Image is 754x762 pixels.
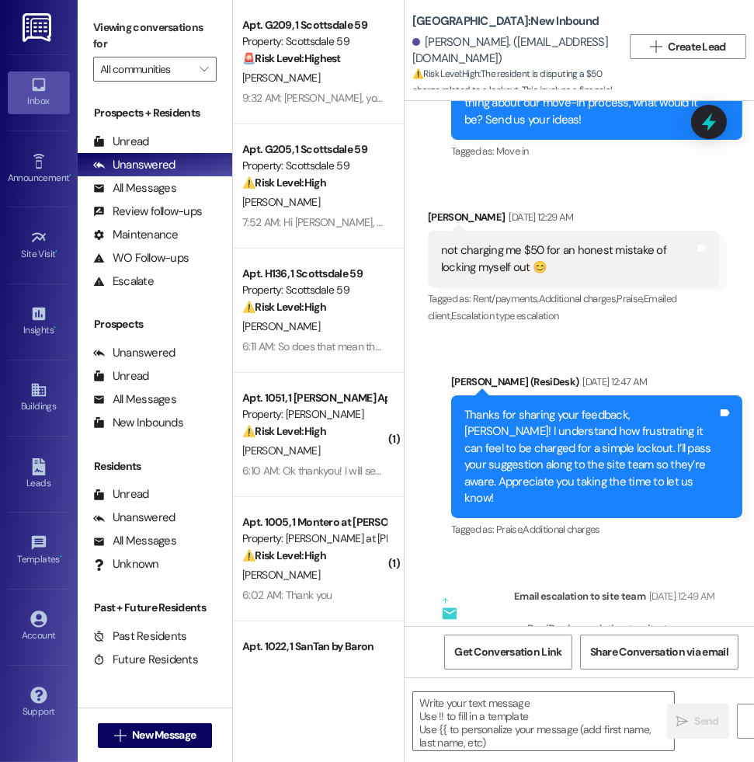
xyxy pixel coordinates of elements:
[8,301,70,343] a: Insights •
[242,531,386,547] div: Property: [PERSON_NAME] at [PERSON_NAME]
[242,176,326,190] strong: ⚠️ Risk Level: High
[451,140,742,162] div: Tagged as:
[695,713,719,729] span: Send
[93,250,189,266] div: WO Follow-ups
[454,644,561,660] span: Get Conversation Link
[78,458,232,475] div: Residents
[242,444,320,458] span: [PERSON_NAME]
[676,715,688,728] i: 
[78,316,232,332] div: Prospects
[667,704,729,739] button: Send
[441,622,502,672] div: Email escalation to site team
[93,391,176,408] div: All Messages
[242,33,386,50] div: Property: Scottsdale 59
[428,292,676,322] span: Emailed client ,
[412,66,622,116] span: : The resident is disputing a $50 charge related to a lockout. This involves a financial concern ...
[242,319,320,333] span: [PERSON_NAME]
[527,621,706,705] div: ResiDesk escalation to site team -> Risk Level: Low risk Topics: Resident Feedback – Lockout Fee ...
[242,568,320,582] span: [PERSON_NAME]
[8,530,70,572] a: Templates •
[54,322,56,333] span: •
[451,518,742,541] div: Tagged as:
[242,588,332,602] div: 6:02 AM: Thank you
[93,533,176,549] div: All Messages
[242,638,386,655] div: Apt. 1022, 1 SanTan by Baron
[200,63,208,75] i: 
[242,266,386,282] div: Apt. H136, 1 Scottsdale 59
[412,13,599,30] b: [GEOGRAPHIC_DATA]: New Inbound
[580,635,738,670] button: Share Conversation via email
[93,204,202,220] div: Review follow-ups
[132,727,196,743] span: New Message
[242,514,386,531] div: Apt. 1005, 1 Montero at [PERSON_NAME]
[242,215,724,229] div: 7:52 AM: Hi [PERSON_NAME], sorry for the delay. Yes, the team can enter my apartment and I have n...
[242,91,429,105] div: 9:32 AM: [PERSON_NAME], youre useless.
[8,224,70,266] a: Site Visit •
[428,209,719,231] div: [PERSON_NAME]
[93,556,159,572] div: Unknown
[242,300,326,314] strong: ⚠️ Risk Level: High
[93,415,183,431] div: New Inbounds
[451,374,742,395] div: [PERSON_NAME] (ResiDesk)
[93,16,217,57] label: Viewing conversations for
[100,57,192,82] input: All communities
[93,368,149,384] div: Unread
[444,635,572,670] button: Get Conversation Link
[242,339,533,353] div: 6:11 AM: So does that mean that is making it not usable anymore?
[523,523,599,536] span: Additional charges
[93,486,149,503] div: Unread
[242,464,445,478] div: 6:10 AM: Ok thankyou! I will see what i can do
[56,246,58,257] span: •
[645,588,714,604] div: [DATE] 12:49 AM
[506,209,574,225] div: [DATE] 12:29 AM
[93,628,187,645] div: Past Residents
[93,134,149,150] div: Unread
[242,424,326,438] strong: ⚠️ Risk Level: High
[69,170,71,181] span: •
[242,548,326,562] strong: ⚠️ Risk Level: High
[93,157,175,173] div: Unanswered
[464,407,718,507] div: Thanks for sharing your feedback, [PERSON_NAME]! I understand how frustrating it can feel to be c...
[93,345,175,361] div: Unanswered
[8,454,70,496] a: Leads
[473,292,539,305] span: Rent/payments ,
[242,195,320,209] span: [PERSON_NAME]
[412,34,610,68] div: [PERSON_NAME]. ([EMAIL_ADDRESS][DOMAIN_NAME])
[630,34,746,59] button: Create Lead
[590,644,728,660] span: Share Conversation via email
[8,71,70,113] a: Inbox
[242,141,386,158] div: Apt. G205, 1 Scottsdale 59
[8,606,70,648] a: Account
[114,729,126,742] i: 
[451,309,558,322] span: Escalation type escalation
[93,227,179,243] div: Maintenance
[496,523,523,536] span: Praise ,
[60,551,62,562] span: •
[428,287,719,327] div: Tagged as:
[669,39,726,55] span: Create Lead
[650,40,662,53] i: 
[242,282,386,298] div: Property: Scottsdale 59
[93,652,198,668] div: Future Residents
[514,588,719,610] div: Email escalation to site team
[242,71,320,85] span: [PERSON_NAME]
[441,242,694,276] div: not charging me $50 for an honest mistake of locking myself out 😊
[242,406,386,423] div: Property: [PERSON_NAME]
[242,51,341,65] strong: 🚨 Risk Level: Highest
[242,158,386,174] div: Property: Scottsdale 59
[93,180,176,197] div: All Messages
[93,510,175,526] div: Unanswered
[23,13,54,42] img: ResiDesk Logo
[78,600,232,616] div: Past + Future Residents
[539,292,617,305] span: Additional charges ,
[617,292,643,305] span: Praise ,
[242,17,386,33] div: Apt. G209, 1 Scottsdale 59
[496,144,528,158] span: Move in
[412,68,479,80] strong: ⚠️ Risk Level: High
[8,377,70,419] a: Buildings
[579,374,647,390] div: [DATE] 12:47 AM
[8,682,70,724] a: Support
[78,105,232,121] div: Prospects + Residents
[242,390,386,406] div: Apt. 1051, 1 [PERSON_NAME] Apts LLC
[93,273,154,290] div: Escalate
